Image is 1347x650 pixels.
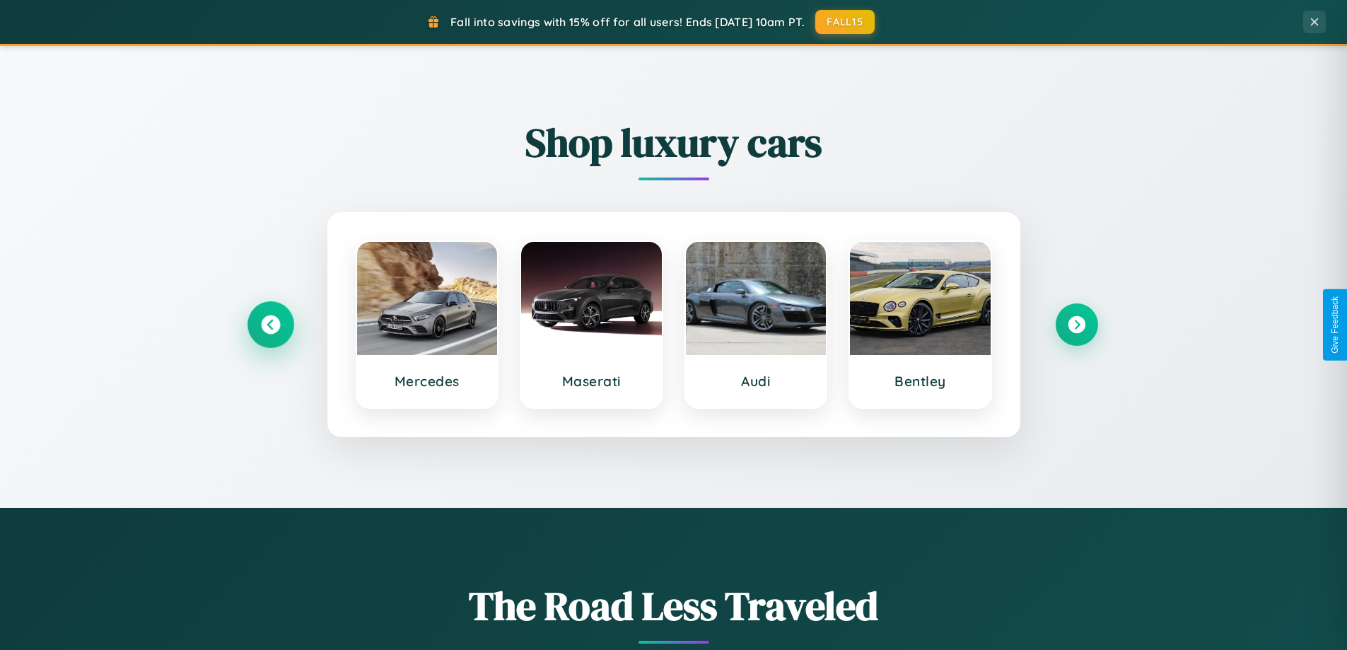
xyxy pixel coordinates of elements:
[250,579,1098,633] h1: The Road Less Traveled
[864,373,976,390] h3: Bentley
[371,373,484,390] h3: Mercedes
[535,373,648,390] h3: Maserati
[815,10,875,34] button: FALL15
[250,115,1098,170] h2: Shop luxury cars
[450,15,805,29] span: Fall into savings with 15% off for all users! Ends [DATE] 10am PT.
[1330,296,1340,354] div: Give Feedback
[700,373,812,390] h3: Audi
